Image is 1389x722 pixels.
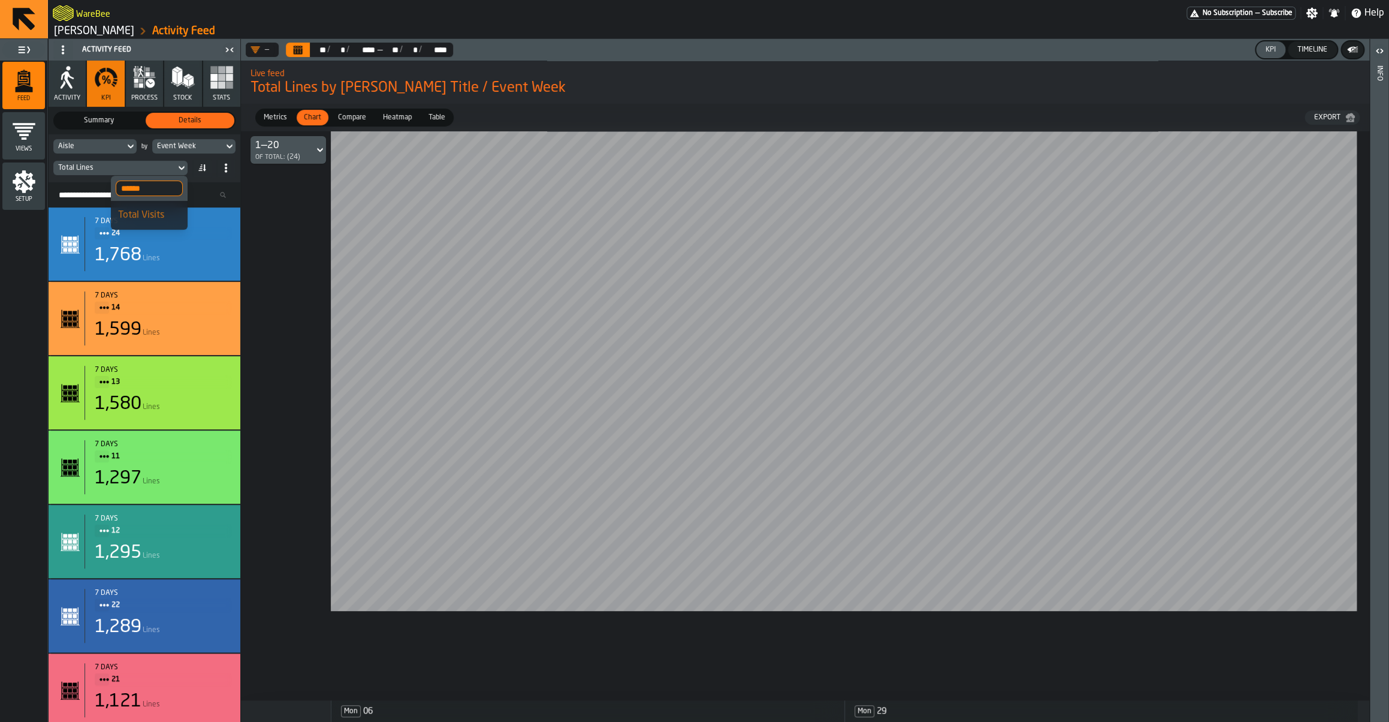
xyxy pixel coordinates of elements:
span: Chart [299,112,326,123]
span: Activity [54,94,80,102]
div: Start: 10/1/2025, 12:03:36 AM - End: 10/7/2025, 1:25:18 PM [95,291,231,300]
div: 7 days [95,515,231,523]
div: day: [object Object] [844,700,1357,722]
span: Views [2,146,45,152]
div: Title [95,366,231,389]
li: dropdown-item [111,201,188,230]
div: Title [95,589,231,612]
div: DropdownMenuValue-1 [255,139,309,161]
li: menu Feed [2,62,45,110]
div: stat- [49,282,240,355]
div: Title [95,515,231,537]
button: button-KPI [1256,41,1285,58]
li: menu Setup [2,163,45,210]
div: DropdownMenuValue- [250,45,269,55]
span: Summary [57,115,141,126]
div: DropdownMenuValue- [246,43,279,57]
span: Feed [2,95,45,102]
span: Lines [143,403,160,411]
div: KPI [1261,46,1281,54]
div: thumb [376,110,419,125]
div: Menu Subscription [1186,7,1296,20]
div: 1,295 [95,542,141,564]
div: 7 days [95,589,231,597]
div: thumb [297,110,328,125]
div: DropdownMenuValue-eventWeek [157,142,219,151]
button: button-Export [1305,110,1360,125]
div: stat- [49,579,240,652]
span: — [376,45,384,55]
span: Help [1364,6,1384,20]
a: link-to-/wh/i/1653e8cc-126b-480f-9c47-e01e76aa4a88/pricing/ [1186,7,1296,20]
div: Title [95,440,231,463]
div: Start: 10/1/2025, 12:07:41 AM - End: 10/7/2025, 1:25:16 PM [95,589,231,597]
span: 13 [111,375,221,389]
div: 7 days [95,291,231,300]
div: thumb [256,110,294,125]
span: 12 [111,524,221,537]
div: by [141,143,147,150]
div: Start: 10/1/2025, 12:18:09 AM - End: 10/7/2025, 1:23:33 PM [95,515,231,523]
div: (24) [255,153,300,161]
div: stat- [49,356,240,429]
h2: Sub Title [76,7,110,19]
span: Stats [213,94,230,102]
div: 1,580 [95,393,141,415]
div: Select date range [422,45,448,55]
div: Start: 10/1/2025, 12:38:30 AM - End: 10/7/2025, 1:23:49 PM [95,366,231,374]
div: 7 days [95,440,231,449]
h2: Sub Title [250,67,1360,79]
a: logo-header [53,2,74,24]
label: button-switch-multi-Heatmap [375,109,420,127]
div: 1,297 [95,468,141,489]
div: Select date range [403,45,419,55]
span: Lines [143,626,160,634]
span: 14 [111,301,221,314]
div: / [419,45,422,55]
div: Total Visits [118,208,180,222]
div: Title [95,663,231,686]
span: No Subscription [1203,9,1253,17]
div: 1,768 [95,245,141,266]
div: 1,121 [95,691,141,712]
label: button-toggle-Toggle Full Menu [2,41,45,58]
header: Info [1370,39,1388,722]
div: DropdownMenuValue-aisleTitle [53,139,137,154]
span: 06 [363,706,373,716]
div: DropdownMenuValue-eventsCount [58,164,171,172]
div: thumb [331,110,373,125]
label: button-switch-multi-Details [144,112,235,130]
div: 1,289 [95,616,141,638]
div: Select date range [311,45,327,55]
span: Stock [173,94,192,102]
span: Setup [2,196,45,203]
span: 29 [877,706,886,716]
span: 11 [111,450,221,463]
div: stat- [49,505,240,578]
label: button-switch-multi-Chart [295,109,330,127]
span: Subscribe [1262,9,1293,17]
li: menu Views [2,112,45,160]
div: stat- [49,207,240,281]
span: Compare [333,112,371,123]
div: thumb [421,110,452,125]
div: Start: 10/1/2025, 12:13:25 AM - End: 10/7/2025, 1:25:15 PM [95,217,231,225]
div: Activity Feed [51,40,221,59]
div: 1,599 [95,319,141,341]
div: Select date range [330,45,346,55]
label: button-toggle-Notifications [1323,7,1345,19]
button: button-Timeline [1288,41,1337,58]
div: / [327,45,330,55]
span: Total Lines by [PERSON_NAME] Title / Event Week [250,79,1360,98]
div: / [400,45,403,55]
div: 7 days [95,366,231,374]
div: 7 days [95,663,231,672]
div: stat- [49,431,240,504]
div: day: [object Object] [331,700,844,722]
ul: dropdown-menu [111,176,188,230]
div: Title [95,217,231,240]
div: DropdownMenuValue-eventWeek [152,139,235,154]
span: — [1255,9,1260,17]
